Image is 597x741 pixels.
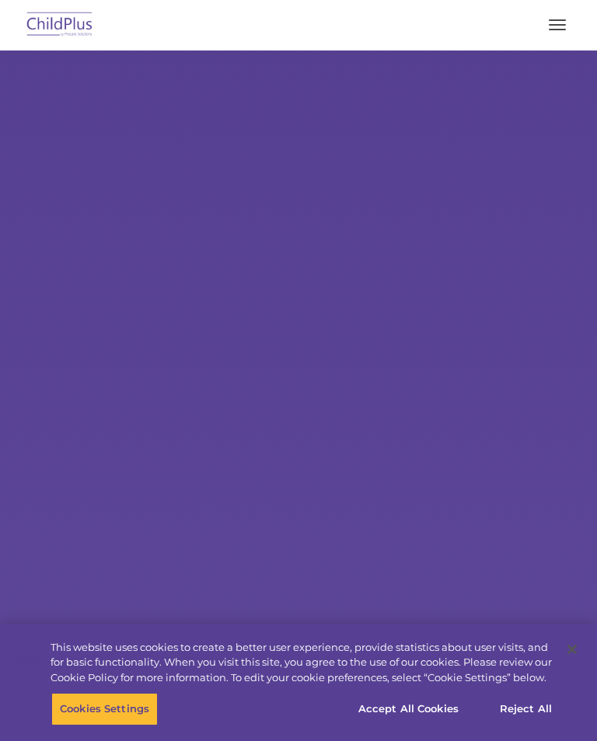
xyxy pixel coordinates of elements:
[23,7,96,43] img: ChildPlus by Procare Solutions
[555,632,589,666] button: Close
[477,693,574,725] button: Reject All
[51,640,555,686] div: This website uses cookies to create a better user experience, provide statistics about user visit...
[350,693,467,725] button: Accept All Cookies
[51,693,158,725] button: Cookies Settings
